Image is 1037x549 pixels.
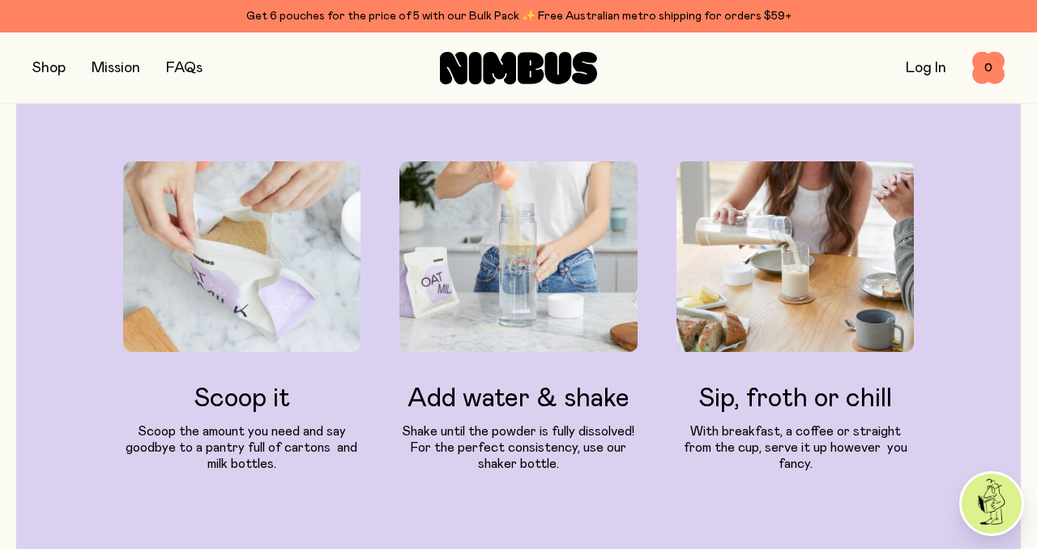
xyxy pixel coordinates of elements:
[166,61,203,75] a: FAQs
[399,423,638,472] p: Shake until the powder is fully dissolved! For the perfect consistency, use our shaker bottle.
[123,384,361,414] h3: Scoop it
[92,61,140,75] a: Mission
[123,161,361,352] img: Oat Milk pouch being opened
[676,161,915,352] img: Pouring Oat Milk into a glass cup at dining room table
[32,6,1005,26] div: Get 6 pouches for the price of 5 with our Bulk Pack ✨ Free Australian metro shipping for orders $59+
[972,52,1005,84] button: 0
[399,161,638,352] img: Adding Nimbus Oat Milk to bottle
[676,384,915,414] h3: Sip, froth or chill
[676,423,915,472] p: With breakfast, a coffee or straight from the cup, serve it up however you fancy.
[123,423,361,472] p: Scoop the amount you need and say goodbye to a pantry full of cartons and milk bottles.
[906,61,946,75] a: Log In
[962,474,1022,534] img: agent
[399,384,638,414] h3: Add water & shake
